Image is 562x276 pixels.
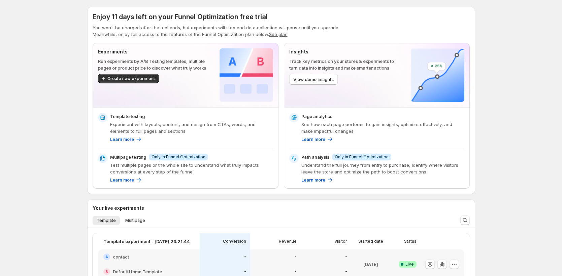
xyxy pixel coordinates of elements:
a: Learn more [301,176,333,183]
p: Understand the full journey from entry to purchase, identify where visitors leave the store and o... [301,162,464,175]
p: - [345,269,347,274]
span: Create new experiment [107,76,155,81]
p: Learn more [110,136,134,143]
p: Template testing [110,113,145,120]
p: Multipage testing [110,154,146,160]
span: View demo insights [293,76,334,83]
p: Test multiple pages or the whole site to understand what truly impacts conversions at every step ... [110,162,273,175]
p: Learn more [301,176,325,183]
p: See how each page performs to gain insights, optimize effectively, and make impactful changes [301,121,464,134]
span: Only in Funnel Optimization [152,154,205,160]
p: Insights [289,48,400,55]
a: Learn more [301,136,333,143]
p: Track key metrics on your stores & experiments to turn data into insights and make smarter actions [289,58,400,71]
button: Create new experiment [98,74,159,83]
p: [DATE] [363,261,378,268]
button: See plan [269,32,288,37]
span: Only in Funnel Optimization [335,154,389,160]
p: Revenue [279,239,297,244]
p: Meanwhile, enjoy full access to the features of the Funnel Optimization plan below. [93,31,470,38]
p: Template experiment - [DATE] 23:21:44 [103,238,190,245]
p: Page analytics [301,113,332,120]
p: Learn more [110,176,134,183]
p: Visitor [334,239,347,244]
p: You won't be charged after the trial ends, but experiments will stop and data collection will pau... [93,24,470,31]
p: - [295,254,297,260]
p: - [244,269,246,274]
button: Search and filter results [460,215,470,225]
img: Experiments [220,48,273,102]
p: Conversion [223,239,246,244]
p: Experiments [98,48,209,55]
p: Learn more [301,136,325,143]
p: - [244,254,246,260]
span: Live [405,262,414,267]
p: Started date [358,239,383,244]
h2: B [105,270,108,274]
h3: Your live experiments [93,205,144,211]
span: Enjoy 11 days left on your Funnel Optimization free trial [93,13,268,21]
p: - [345,254,347,260]
span: Multipage [125,218,145,223]
h2: contact [113,253,129,260]
p: Path analysis [301,154,329,160]
img: Insights [411,48,464,102]
span: Template [97,218,116,223]
h2: Default Home Template [113,268,162,275]
p: - [295,269,297,274]
h2: A [105,255,108,259]
p: Experiment with layouts, content, and design from CTAs, words, and elements to full pages and sec... [110,121,273,134]
p: Status [404,239,417,244]
button: View demo insights [289,74,338,85]
a: Learn more [110,136,142,143]
p: Run experiments by A/B Testing templates, multiple pages or product price to discover what truly ... [98,58,209,71]
a: Learn more [110,176,142,183]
